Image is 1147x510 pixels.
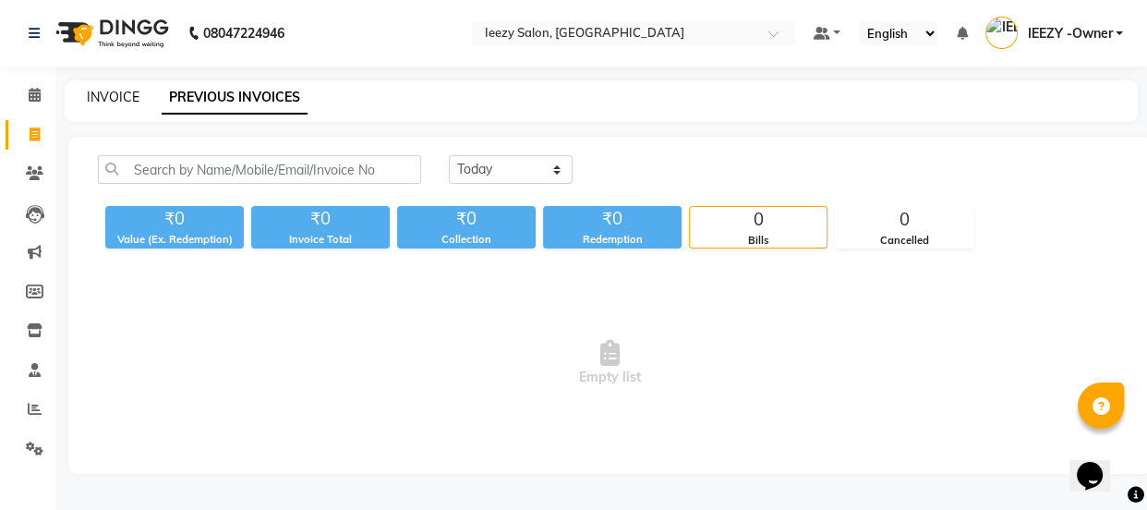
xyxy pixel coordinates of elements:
[105,206,244,232] div: ₹0
[162,81,308,115] a: PREVIOUS INVOICES
[105,232,244,248] div: Value (Ex. Redemption)
[1069,436,1129,492] iframe: chat widget
[543,206,682,232] div: ₹0
[836,207,972,233] div: 0
[251,206,390,232] div: ₹0
[397,206,536,232] div: ₹0
[836,233,972,249] div: Cancelled
[47,7,174,59] img: logo
[543,232,682,248] div: Redemption
[690,233,827,249] div: Bills
[251,232,390,248] div: Invoice Total
[98,271,1122,455] span: Empty list
[87,89,139,105] a: INVOICE
[203,7,284,59] b: 08047224946
[985,17,1018,49] img: IEEZY -Owner
[1027,24,1112,43] span: IEEZY -Owner
[397,232,536,248] div: Collection
[690,207,827,233] div: 0
[98,155,421,184] input: Search by Name/Mobile/Email/Invoice No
